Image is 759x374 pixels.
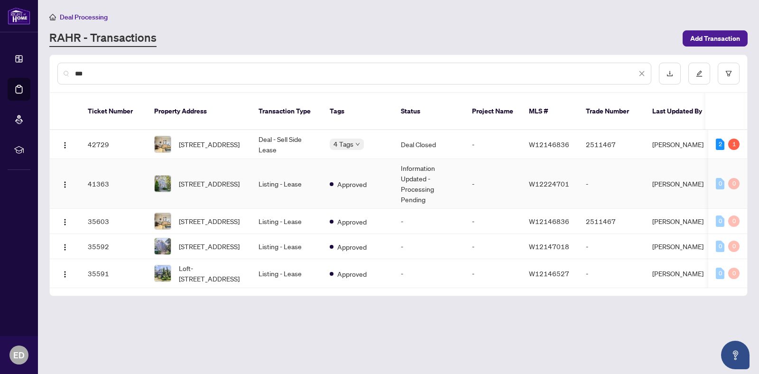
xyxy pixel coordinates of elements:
[80,234,147,259] td: 35592
[529,217,569,225] span: W12146836
[578,159,645,209] td: -
[251,234,322,259] td: Listing - Lease
[728,139,740,150] div: 1
[155,265,171,281] img: thumbnail-img
[61,181,69,188] img: Logo
[728,241,740,252] div: 0
[578,130,645,159] td: 2511467
[57,266,73,281] button: Logo
[393,234,464,259] td: -
[716,268,724,279] div: 0
[645,209,716,234] td: [PERSON_NAME]
[578,234,645,259] td: -
[696,70,703,77] span: edit
[645,234,716,259] td: [PERSON_NAME]
[60,13,108,21] span: Deal Processing
[155,176,171,192] img: thumbnail-img
[464,159,521,209] td: -
[578,259,645,288] td: -
[13,348,25,362] span: ED
[61,141,69,149] img: Logo
[333,139,353,150] span: 4 Tags
[639,70,645,77] span: close
[728,178,740,189] div: 0
[251,130,322,159] td: Deal - Sell Side Lease
[57,137,73,152] button: Logo
[464,93,521,130] th: Project Name
[728,268,740,279] div: 0
[464,259,521,288] td: -
[57,239,73,254] button: Logo
[683,30,748,47] button: Add Transaction
[725,70,732,77] span: filter
[61,243,69,251] img: Logo
[61,218,69,226] img: Logo
[659,63,681,84] button: download
[337,269,367,279] span: Approved
[645,259,716,288] td: [PERSON_NAME]
[728,215,740,227] div: 0
[688,63,710,84] button: edit
[80,130,147,159] td: 42729
[322,93,393,130] th: Tags
[251,209,322,234] td: Listing - Lease
[80,259,147,288] td: 35591
[521,93,578,130] th: MLS #
[80,159,147,209] td: 41363
[393,209,464,234] td: -
[464,130,521,159] td: -
[716,215,724,227] div: 0
[721,341,750,369] button: Open asap
[355,142,360,147] span: down
[393,93,464,130] th: Status
[578,93,645,130] th: Trade Number
[251,93,322,130] th: Transaction Type
[337,179,367,189] span: Approved
[716,178,724,189] div: 0
[251,159,322,209] td: Listing - Lease
[80,209,147,234] td: 35603
[337,242,367,252] span: Approved
[393,259,464,288] td: -
[716,241,724,252] div: 0
[690,31,740,46] span: Add Transaction
[49,30,157,47] a: RAHR - Transactions
[179,263,243,284] span: Loft-[STREET_ADDRESS]
[578,209,645,234] td: 2511467
[57,214,73,229] button: Logo
[80,93,147,130] th: Ticket Number
[464,209,521,234] td: -
[8,7,30,25] img: logo
[147,93,251,130] th: Property Address
[464,234,521,259] td: -
[251,259,322,288] td: Listing - Lease
[49,14,56,20] span: home
[529,242,569,251] span: W12147018
[645,93,716,130] th: Last Updated By
[529,179,569,188] span: W12224701
[57,176,73,191] button: Logo
[666,70,673,77] span: download
[716,139,724,150] div: 2
[155,213,171,229] img: thumbnail-img
[529,140,569,149] span: W12146836
[179,241,240,252] span: [STREET_ADDRESS]
[155,136,171,152] img: thumbnail-img
[393,159,464,209] td: Information Updated - Processing Pending
[179,178,240,189] span: [STREET_ADDRESS]
[179,139,240,150] span: [STREET_ADDRESS]
[393,130,464,159] td: Deal Closed
[718,63,740,84] button: filter
[645,159,716,209] td: [PERSON_NAME]
[155,238,171,254] img: thumbnail-img
[645,130,716,159] td: [PERSON_NAME]
[61,271,69,278] img: Logo
[529,269,569,278] span: W12146527
[179,216,240,226] span: [STREET_ADDRESS]
[337,216,367,227] span: Approved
